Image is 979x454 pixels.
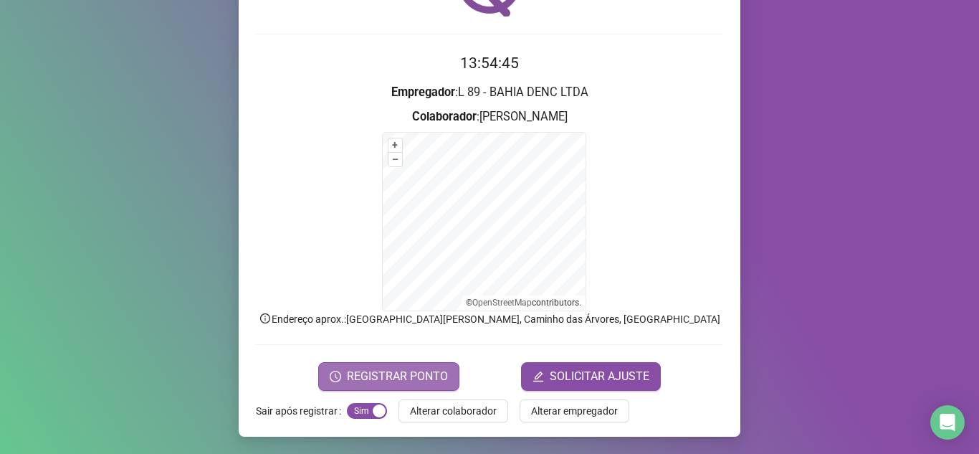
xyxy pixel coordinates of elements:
[410,403,497,419] span: Alterar colaborador
[256,108,723,126] h3: : [PERSON_NAME]
[330,371,341,382] span: clock-circle
[533,371,544,382] span: edit
[256,399,347,422] label: Sair após registrar
[472,298,532,308] a: OpenStreetMap
[531,403,618,419] span: Alterar empregador
[388,138,402,152] button: +
[460,55,519,72] time: 13:54:45
[256,311,723,327] p: Endereço aprox. : [GEOGRAPHIC_DATA][PERSON_NAME], Caminho das Árvores, [GEOGRAPHIC_DATA]
[318,362,459,391] button: REGISTRAR PONTO
[347,368,448,385] span: REGISTRAR PONTO
[412,110,477,123] strong: Colaborador
[521,362,661,391] button: editSOLICITAR AJUSTE
[520,399,629,422] button: Alterar empregador
[398,399,508,422] button: Alterar colaborador
[259,312,272,325] span: info-circle
[391,85,455,99] strong: Empregador
[930,405,965,440] div: Open Intercom Messenger
[466,298,581,308] li: © contributors.
[550,368,649,385] span: SOLICITAR AJUSTE
[256,83,723,102] h3: : L 89 - BAHIA DENC LTDA
[388,153,402,166] button: –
